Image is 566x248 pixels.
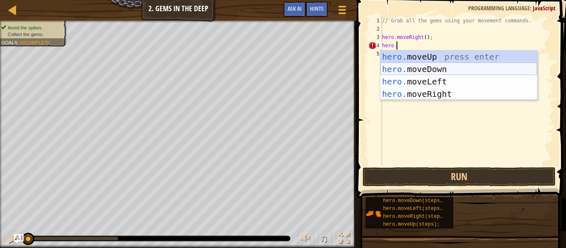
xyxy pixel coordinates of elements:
[310,5,324,12] span: Hints
[383,222,440,227] span: hero.moveUp(steps);
[383,206,446,212] span: hero.moveLeft(steps);
[318,231,332,248] button: ♫
[298,231,314,248] button: Adjust volume
[8,25,43,30] span: Avoid the spikes.
[368,25,382,33] div: 2
[14,234,24,244] button: Ask AI
[368,17,382,25] div: 1
[383,198,446,204] span: hero.moveDown(steps);
[288,5,302,12] span: Ask AI
[365,206,381,222] img: portrait.png
[1,40,17,45] span: Goals
[17,40,20,45] span: :
[320,232,328,245] span: ♫
[332,2,353,21] button: Show game menu
[533,4,556,12] span: JavaScript
[283,2,306,17] button: Ask AI
[368,33,382,41] div: 3
[468,4,530,12] span: Programming language
[383,214,449,219] span: hero.moveRight(steps);
[363,167,556,186] button: Run
[1,24,62,31] li: Avoid the spikes.
[336,231,353,248] button: Toggle fullscreen
[368,41,382,50] div: 4
[8,31,44,37] span: Collect the gems.
[20,40,50,45] span: Incomplete
[1,31,62,38] li: Collect the gems.
[368,50,382,58] div: 5
[530,4,533,12] span: :
[4,231,21,248] button: Ctrl + P: Pause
